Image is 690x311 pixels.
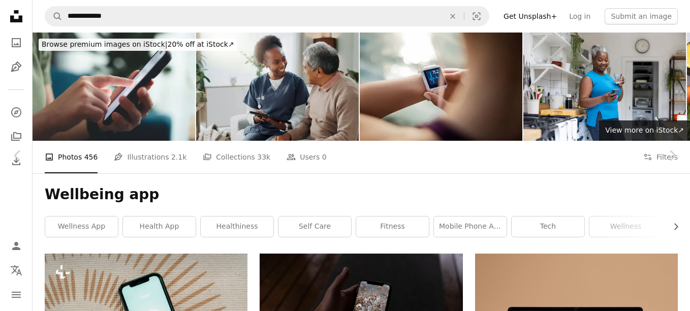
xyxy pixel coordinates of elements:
a: mobile phone app [434,216,507,237]
a: health app [123,216,196,237]
a: Illustrations [6,57,26,77]
img: Tablet, healthcare and african nurse in home with senior man, internet and online help on sofa. Y... [196,33,359,141]
a: Collections 33k [203,141,270,173]
span: View more on iStock ↗ [605,126,684,134]
a: Photos [6,33,26,53]
button: Clear [442,7,464,26]
button: Filters [643,141,678,173]
img: Woman Looking At Her Smart Watch for a pulse trace [360,33,522,141]
span: 2.1k [171,151,186,163]
img: Close-up shot of female hands using smart phone sitting on sofa in living room at home. [33,33,195,141]
a: Next [654,107,690,204]
a: Browse premium images on iStock|20% off at iStock↗ [33,33,243,57]
button: Language [6,260,26,281]
span: 0 [322,151,327,163]
h1: Wellbeing app [45,185,678,204]
img: Woman drinking water and checking her cell phone after her home workout [523,33,686,141]
a: Users 0 [287,141,327,173]
a: wellness app [45,216,118,237]
a: fitness [356,216,429,237]
span: Browse premium images on iStock | [42,40,167,48]
a: Get Unsplash+ [497,8,563,24]
button: scroll list to the right [667,216,678,237]
button: Submit an image [605,8,678,24]
button: Menu [6,285,26,305]
a: Illustrations 2.1k [114,141,186,173]
button: Search Unsplash [45,7,62,26]
a: self care [278,216,351,237]
a: wellness [589,216,662,237]
a: Log in [563,8,597,24]
span: 33k [257,151,270,163]
a: Log in / Sign up [6,236,26,256]
form: Find visuals sitewide [45,6,489,26]
a: Explore [6,102,26,122]
span: 20% off at iStock ↗ [42,40,234,48]
a: View more on iStock↗ [599,120,690,141]
button: Visual search [464,7,489,26]
a: tech [512,216,584,237]
a: healthiness [201,216,273,237]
